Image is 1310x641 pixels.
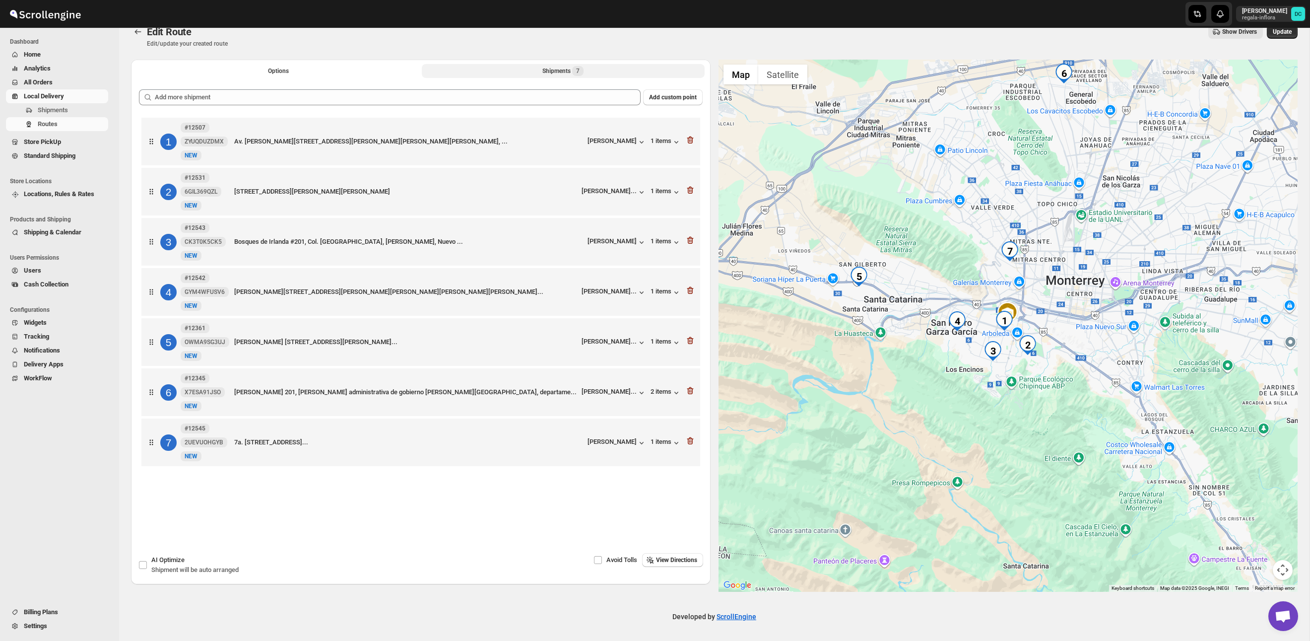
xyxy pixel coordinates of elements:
button: Show street map [723,65,758,84]
div: Bosques de Irlanda #201, Col. [GEOGRAPHIC_DATA], [PERSON_NAME], Nuevo ... [234,237,584,247]
button: Show satellite imagery [758,65,807,84]
button: [PERSON_NAME] [588,438,647,448]
div: 2#125316GIL369QZLNewNEW[STREET_ADDRESS][PERSON_NAME][PERSON_NAME][PERSON_NAME]...1 items [141,168,700,215]
button: 1 items [651,237,681,247]
span: View Directions [656,556,697,564]
span: Options [268,67,289,75]
span: Routes [38,120,58,128]
div: [PERSON_NAME]... [582,388,637,395]
span: WorkFlow [24,374,52,382]
a: Open this area in Google Maps (opens a new window) [721,579,754,592]
b: #12507 [185,124,205,131]
span: Billing Plans [24,608,58,616]
button: Add custom point [643,89,703,105]
div: 5 [160,334,177,351]
img: Google [721,579,754,592]
button: [PERSON_NAME] [588,237,647,247]
span: Users [24,267,41,274]
span: Map data ©2025 Google, INEGI [1160,585,1229,591]
b: #12531 [185,174,205,181]
p: Edit/update your created route [147,40,228,48]
div: 6 [160,384,177,401]
div: [PERSON_NAME] [STREET_ADDRESS][PERSON_NAME]... [234,337,578,347]
div: Shipments [542,66,584,76]
text: DC [1295,11,1302,17]
button: WorkFlow [6,371,108,385]
div: 5 [849,267,869,286]
button: 1 items [651,438,681,448]
span: Cash Collection [24,281,68,288]
span: Edit Route [147,26,192,38]
span: Widgets [24,319,47,326]
span: NEW [185,403,197,410]
span: Add custom point [649,93,697,101]
span: Locations, Rules & Rates [24,190,94,198]
div: 5#12361OWMA9SG3UJNewNEW[PERSON_NAME] [STREET_ADDRESS][PERSON_NAME]...[PERSON_NAME]...1 items [141,318,700,366]
div: 1 [160,134,177,150]
div: 2 items [651,388,681,398]
div: 6 [1054,64,1074,83]
span: GYM4WFUSV6 [185,288,225,296]
button: Users [6,264,108,278]
span: Standard Shipping [24,152,75,159]
button: [PERSON_NAME]... [582,287,647,297]
input: Add more shipment [155,89,641,105]
span: All Orders [24,78,53,86]
div: 4#12542GYM4WFUSV6NewNEW[PERSON_NAME][STREET_ADDRESS][PERSON_NAME][PERSON_NAME][PERSON_NAME][PERSO... [141,268,700,316]
span: Delivery Apps [24,360,64,368]
button: 1 items [651,187,681,197]
div: 4 [160,284,177,300]
span: Settings [24,622,47,630]
b: #12361 [185,325,205,332]
button: [PERSON_NAME]... [582,388,647,398]
div: 7#125452UEVUOHGYBNewNEW7a. [STREET_ADDRESS]...[PERSON_NAME]1 items [141,419,700,466]
button: Shipping & Calendar [6,225,108,239]
span: NEW [185,353,197,359]
span: Notifications [24,347,60,354]
button: Shipments [6,103,108,117]
span: CK3T0K5CK5 [185,238,222,246]
button: 1 items [651,287,681,297]
b: #12542 [185,275,205,282]
span: Tracking [24,333,49,340]
span: Shipments [38,106,68,114]
div: 7a. [STREET_ADDRESS]... [234,437,584,447]
button: Settings [6,619,108,633]
button: Keyboard shortcuts [1112,585,1154,592]
a: Report a map error [1255,585,1295,591]
button: [PERSON_NAME] [588,137,647,147]
span: Products and Shipping [10,215,112,223]
b: #12543 [185,224,205,231]
span: Update [1273,28,1292,36]
span: Show Drivers [1222,28,1257,36]
img: ScrollEngine [8,1,82,26]
div: 3#12543CK3T0K5CK5NewNEWBosques de Irlanda #201, Col. [GEOGRAPHIC_DATA], [PERSON_NAME], Nuevo ...[... [141,218,700,266]
b: #12345 [185,375,205,382]
button: 1 items [651,137,681,147]
div: 7 [1000,241,1020,261]
span: NEW [185,202,197,209]
span: AI Optimize [151,556,185,564]
div: 4 [947,311,967,331]
div: 3 [983,341,1003,361]
div: [PERSON_NAME] 201, [PERSON_NAME] administrativa de gobierno [PERSON_NAME][GEOGRAPHIC_DATA], depar... [234,387,578,397]
span: 6GIL369QZL [185,188,217,196]
button: 1 items [651,338,681,348]
div: 1 [994,311,1014,331]
button: Routes [6,117,108,131]
button: Cash Collection [6,278,108,291]
button: [PERSON_NAME]... [582,187,647,197]
span: Users Permissions [10,254,112,262]
span: NEW [185,453,197,460]
span: DAVID CORONADO [1291,7,1305,21]
span: X7ESA91JSO [185,388,221,396]
div: 6#12345X7ESA91JSONewNEW[PERSON_NAME] 201, [PERSON_NAME] administrativa de gobierno [PERSON_NAME][... [141,368,700,416]
span: Store PickUp [24,138,61,145]
p: Developed by [672,612,756,622]
button: View Directions [642,553,703,567]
